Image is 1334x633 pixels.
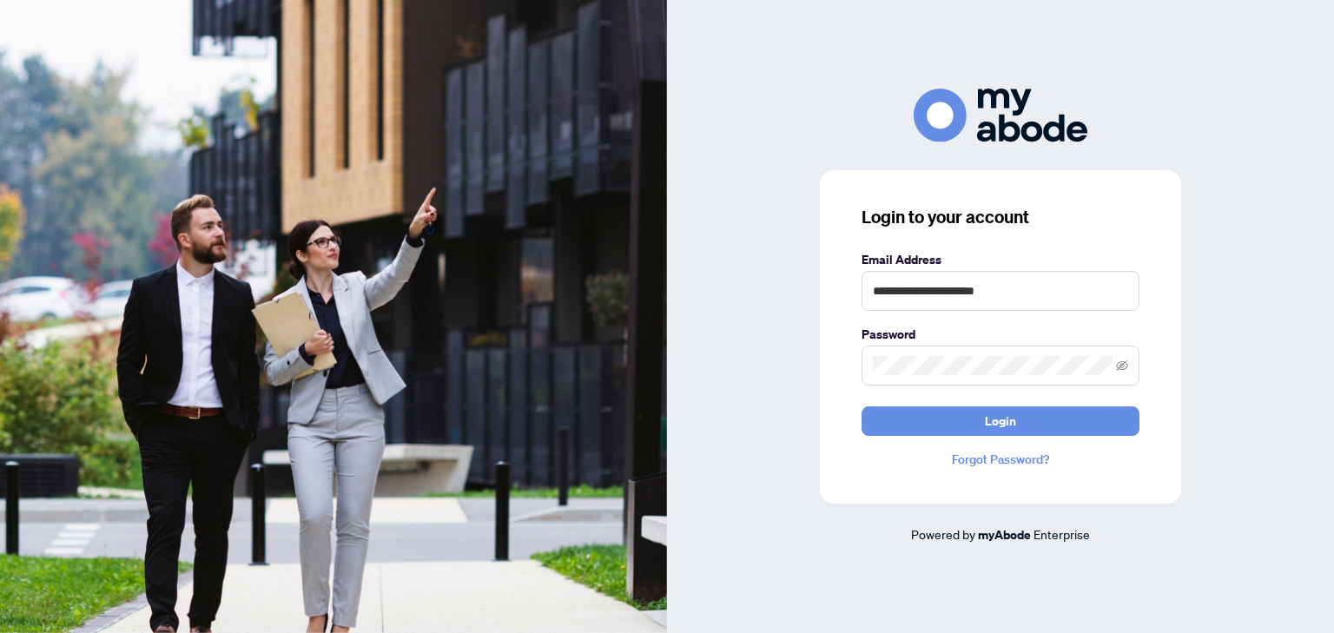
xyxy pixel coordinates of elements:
img: ma-logo [914,89,1087,142]
h3: Login to your account [862,205,1139,229]
a: Forgot Password? [862,450,1139,469]
label: Password [862,325,1139,344]
span: Enterprise [1034,526,1090,542]
button: Login [862,406,1139,436]
span: Login [985,407,1016,435]
a: myAbode [978,525,1031,544]
span: eye-invisible [1116,359,1128,372]
label: Email Address [862,250,1139,269]
span: Powered by [911,526,975,542]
